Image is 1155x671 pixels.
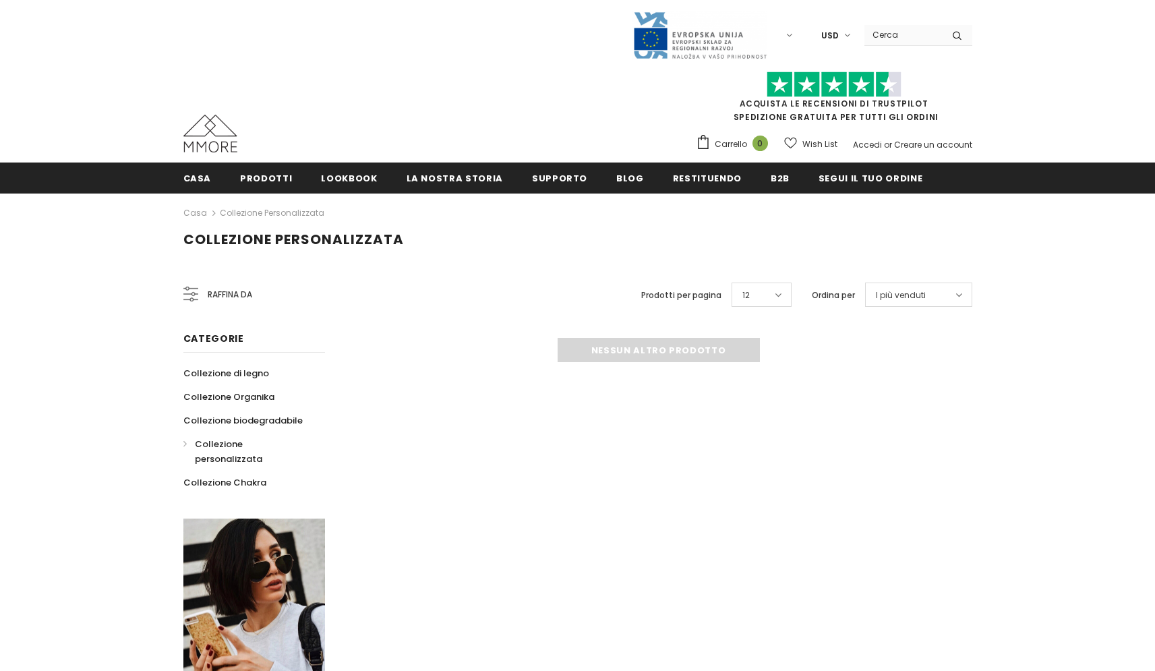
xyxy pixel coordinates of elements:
[220,207,324,218] a: Collezione personalizzata
[183,367,269,380] span: Collezione di legno
[321,172,377,185] span: Lookbook
[876,289,926,302] span: I più venduti
[819,163,922,193] a: Segui il tuo ordine
[240,163,292,193] a: Prodotti
[821,29,839,42] span: USD
[183,390,274,403] span: Collezione Organika
[767,71,901,98] img: Fidati di Pilot Stars
[616,172,644,185] span: Blog
[884,139,892,150] span: or
[321,163,377,193] a: Lookbook
[742,289,750,302] span: 12
[407,163,503,193] a: La nostra storia
[752,136,768,151] span: 0
[183,361,269,385] a: Collezione di legno
[183,332,244,345] span: Categorie
[802,138,837,151] span: Wish List
[183,385,274,409] a: Collezione Organika
[208,287,252,302] span: Raffina da
[240,172,292,185] span: Prodotti
[673,163,742,193] a: Restituendo
[784,132,837,156] a: Wish List
[771,172,790,185] span: B2B
[696,78,972,123] span: SPEDIZIONE GRATUITA PER TUTTI GLI ORDINI
[407,172,503,185] span: La nostra storia
[812,289,855,302] label: Ordina per
[771,163,790,193] a: B2B
[673,172,742,185] span: Restituendo
[183,163,212,193] a: Casa
[183,432,310,471] a: Collezione personalizzata
[183,115,237,152] img: Casi MMORE
[183,409,303,432] a: Collezione biodegradabile
[183,476,266,489] span: Collezione Chakra
[532,172,587,185] span: supporto
[632,29,767,40] a: Javni Razpis
[853,139,882,150] a: Accedi
[532,163,587,193] a: supporto
[696,134,775,154] a: Carrello 0
[195,438,262,465] span: Collezione personalizzata
[183,172,212,185] span: Casa
[715,138,747,151] span: Carrello
[183,230,404,249] span: Collezione personalizzata
[632,11,767,60] img: Javni Razpis
[183,205,207,221] a: Casa
[864,25,942,45] input: Search Site
[819,172,922,185] span: Segui il tuo ordine
[641,289,721,302] label: Prodotti per pagina
[616,163,644,193] a: Blog
[183,471,266,494] a: Collezione Chakra
[740,98,928,109] a: Acquista le recensioni di TrustPilot
[894,139,972,150] a: Creare un account
[183,414,303,427] span: Collezione biodegradabile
